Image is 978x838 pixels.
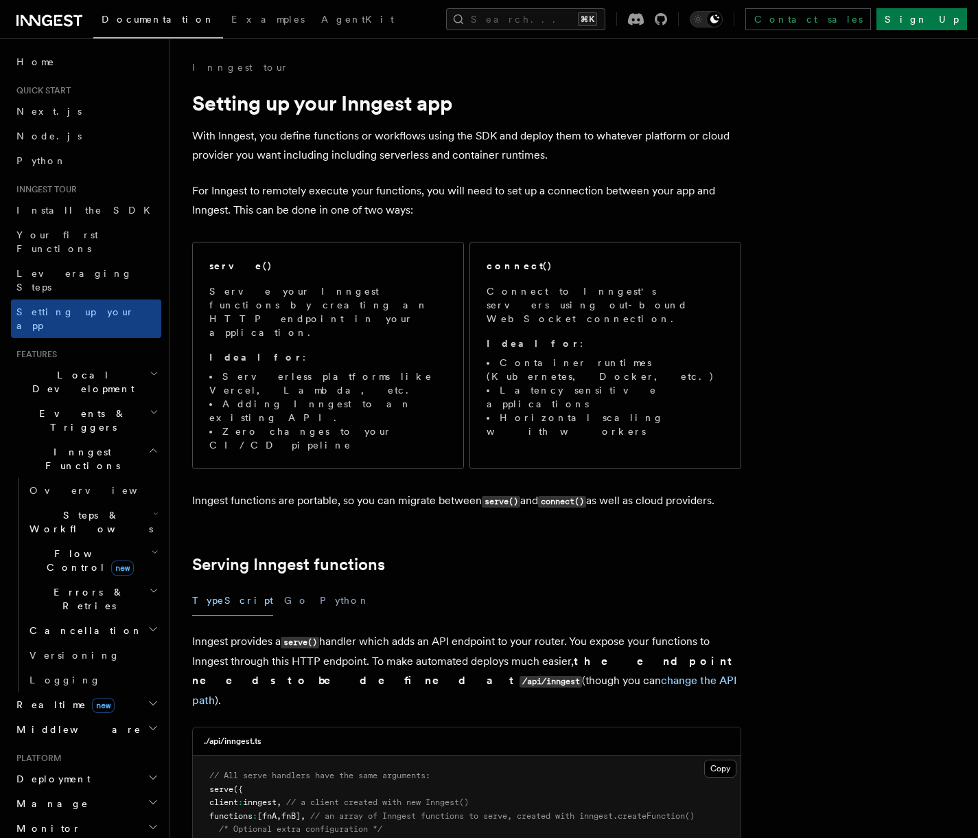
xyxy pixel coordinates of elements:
[301,811,305,821] span: ,
[192,555,385,574] a: Serving Inngest functions
[11,478,161,692] div: Inngest Functions
[24,618,161,643] button: Cancellation
[30,675,101,686] span: Logging
[11,148,161,173] a: Python
[209,284,447,339] p: Serve your Inngest functions by creating an HTTP endpoint in your application.
[482,496,520,508] code: serve()
[310,811,695,821] span: // an array of Inngest functions to serve, created with inngest.createFunction()
[24,508,153,536] span: Steps & Workflows
[11,822,81,835] span: Monitor
[487,356,724,383] li: Container runtimes (Kubernetes, Docker, etc.)
[11,198,161,223] a: Install the SDK
[24,585,149,613] span: Errors & Retries
[24,643,161,668] a: Versioning
[487,411,724,438] li: Horizontal scaling with workers
[16,205,159,216] span: Install the SDK
[11,797,89,811] span: Manage
[209,370,447,397] li: Serverless platforms like Vercel, Lambda, etc.
[320,585,370,616] button: Python
[520,676,582,688] code: /api/inngest
[11,124,161,148] a: Node.js
[243,797,277,807] span: inngest
[30,650,120,661] span: Versioning
[24,668,161,692] a: Logging
[192,585,273,616] button: TypeScript
[745,8,871,30] a: Contact sales
[238,797,243,807] span: :
[11,767,161,791] button: Deployment
[209,784,233,794] span: serve
[192,491,741,511] p: Inngest functions are portable, so you can migrate between and as well as cloud providers.
[11,692,161,717] button: Realtimenew
[30,485,171,496] span: Overview
[231,14,305,25] span: Examples
[192,126,741,165] p: With Inngest, you define functions or workflows using the SDK and deploy them to whatever platfor...
[11,717,161,742] button: Middleware
[209,771,430,780] span: // All serve handlers have the same arguments:
[111,560,134,576] span: new
[209,811,253,821] span: functions
[313,4,402,37] a: AgentKit
[24,478,161,503] a: Overview
[11,261,161,299] a: Leveraging Steps
[11,85,71,96] span: Quick start
[11,349,57,360] span: Features
[223,4,313,37] a: Examples
[192,91,741,115] h1: Setting up your Inngest app
[209,352,303,363] strong: Ideal for
[487,338,580,349] strong: Ideal for
[11,772,91,786] span: Deployment
[11,723,141,736] span: Middleware
[11,49,161,74] a: Home
[219,824,382,834] span: /* Optional extra configuration */
[192,632,741,710] p: Inngest provides a handler which adds an API endpoint to your router. You expose your functions t...
[16,306,135,331] span: Setting up your app
[11,791,161,816] button: Manage
[192,242,464,469] a: serve()Serve your Inngest functions by creating an HTTP endpoint in your application.Ideal for:Se...
[24,547,151,574] span: Flow Control
[284,585,309,616] button: Go
[538,496,586,508] code: connect()
[11,99,161,124] a: Next.js
[209,424,447,452] li: Zero changes to your CI/CD pipeline
[281,811,301,821] span: fnB]
[24,541,161,580] button: Flow Controlnew
[277,811,281,821] span: ,
[321,14,394,25] span: AgentKit
[16,268,132,293] span: Leveraging Steps
[209,259,272,273] h2: serve()
[253,811,257,821] span: :
[11,401,161,440] button: Events & Triggers
[16,229,98,254] span: Your first Functions
[11,698,115,712] span: Realtime
[16,55,55,69] span: Home
[286,797,469,807] span: // a client created with new Inngest()
[704,760,736,778] button: Copy
[487,259,552,273] h2: connect()
[257,811,277,821] span: [fnA
[11,299,161,338] a: Setting up your app
[192,181,741,220] p: For Inngest to remotely execute your functions, you will need to set up a connection between your...
[209,397,447,424] li: Adding Inngest to an existing API.
[24,580,161,618] button: Errors & Retries
[209,350,447,364] p: :
[233,784,243,794] span: ({
[24,503,161,541] button: Steps & Workflows
[11,753,62,764] span: Platform
[16,106,82,117] span: Next.js
[92,698,115,713] span: new
[209,797,238,807] span: client
[93,4,223,38] a: Documentation
[11,407,150,434] span: Events & Triggers
[487,337,724,350] p: :
[487,284,724,326] p: Connect to Inngest's servers using out-bound WebSocket connection.
[487,383,724,411] li: Latency sensitive applications
[446,8,605,30] button: Search...⌘K
[11,363,161,401] button: Local Development
[192,60,288,74] a: Inngest tour
[11,440,161,478] button: Inngest Functions
[16,131,82,141] span: Node.js
[16,155,67,166] span: Python
[11,368,150,396] span: Local Development
[24,624,143,637] span: Cancellation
